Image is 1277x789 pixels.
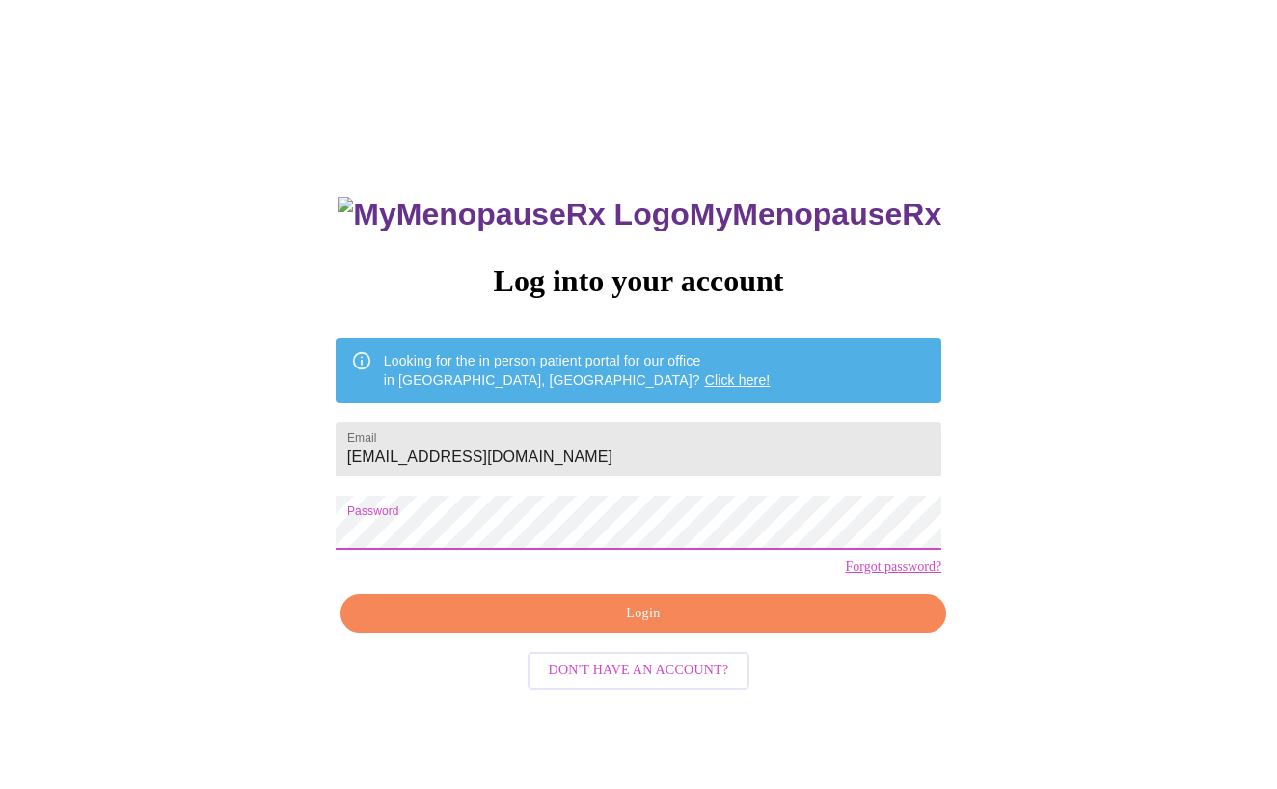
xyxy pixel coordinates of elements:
div: Looking for the in person patient portal for our office in [GEOGRAPHIC_DATA], [GEOGRAPHIC_DATA]? [384,343,771,397]
img: MyMenopauseRx Logo [338,197,689,232]
span: Don't have an account? [549,659,729,683]
a: Click here! [705,372,771,388]
a: Forgot password? [845,559,941,575]
span: Login [363,602,924,626]
button: Don't have an account? [528,652,750,690]
a: Don't have an account? [523,661,755,677]
h3: MyMenopauseRx [338,197,941,232]
h3: Log into your account [336,263,941,299]
button: Login [340,594,946,634]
